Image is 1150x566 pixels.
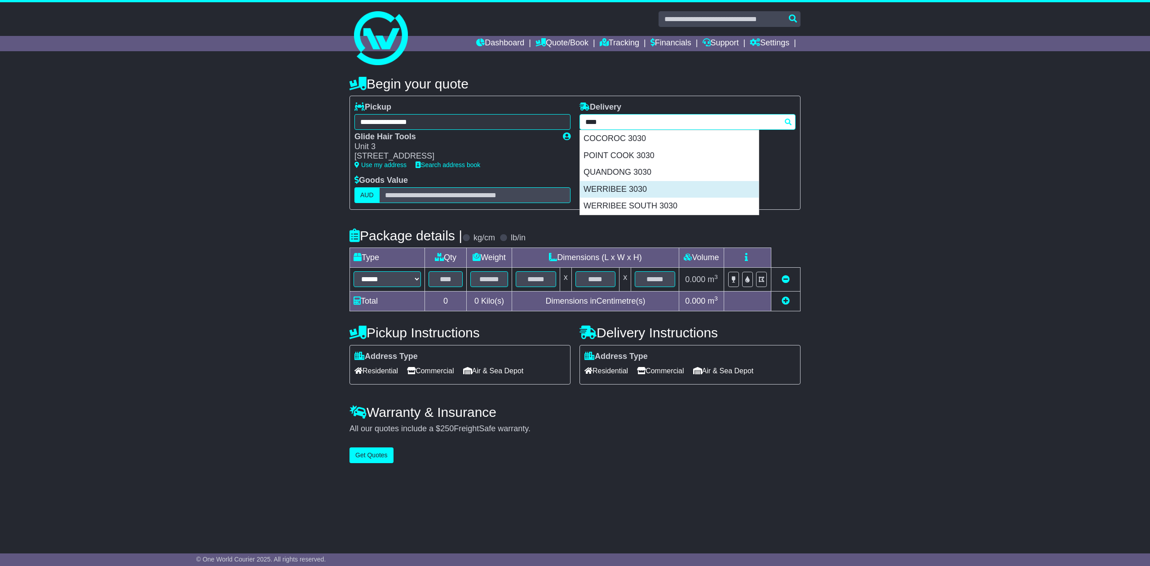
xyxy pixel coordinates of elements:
[354,161,407,168] a: Use my address
[440,424,454,433] span: 250
[349,325,571,340] h4: Pickup Instructions
[467,248,512,268] td: Weight
[679,248,724,268] td: Volume
[350,291,425,311] td: Total
[354,187,380,203] label: AUD
[535,36,588,51] a: Quote/Book
[708,296,718,305] span: m
[693,364,754,378] span: Air & Sea Depot
[579,114,796,130] typeahead: Please provide city
[579,102,621,112] label: Delivery
[354,142,554,152] div: Unit 3
[650,36,691,51] a: Financials
[580,198,759,215] div: WERRIBEE SOUTH 3030
[354,364,398,378] span: Residential
[349,447,394,463] button: Get Quotes
[349,76,801,91] h4: Begin your quote
[685,296,705,305] span: 0.000
[750,36,789,51] a: Settings
[425,291,467,311] td: 0
[703,36,739,51] a: Support
[619,268,631,292] td: x
[354,102,391,112] label: Pickup
[560,268,571,292] td: x
[407,364,454,378] span: Commercial
[580,147,759,164] div: POINT COOK 3030
[584,364,628,378] span: Residential
[349,405,801,420] h4: Warranty & Insurance
[467,291,512,311] td: Kilo(s)
[512,291,679,311] td: Dimensions in Centimetre(s)
[349,228,462,243] h4: Package details |
[416,161,480,168] a: Search address book
[511,233,526,243] label: lb/in
[580,181,759,198] div: WERRIBEE 3030
[473,233,495,243] label: kg/cm
[354,132,554,142] div: Glide Hair Tools
[708,275,718,284] span: m
[637,364,684,378] span: Commercial
[463,364,524,378] span: Air & Sea Depot
[580,164,759,181] div: QUANDONG 3030
[354,176,408,186] label: Goods Value
[714,274,718,280] sup: 3
[714,295,718,302] sup: 3
[350,248,425,268] td: Type
[349,424,801,434] div: All our quotes include a $ FreightSafe warranty.
[782,275,790,284] a: Remove this item
[474,296,479,305] span: 0
[782,296,790,305] a: Add new item
[580,130,759,147] div: COCOROC 3030
[354,352,418,362] label: Address Type
[584,352,648,362] label: Address Type
[685,275,705,284] span: 0.000
[512,248,679,268] td: Dimensions (L x W x H)
[354,151,554,161] div: [STREET_ADDRESS]
[579,325,801,340] h4: Delivery Instructions
[425,248,467,268] td: Qty
[476,36,524,51] a: Dashboard
[196,556,326,563] span: © One World Courier 2025. All rights reserved.
[600,36,639,51] a: Tracking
